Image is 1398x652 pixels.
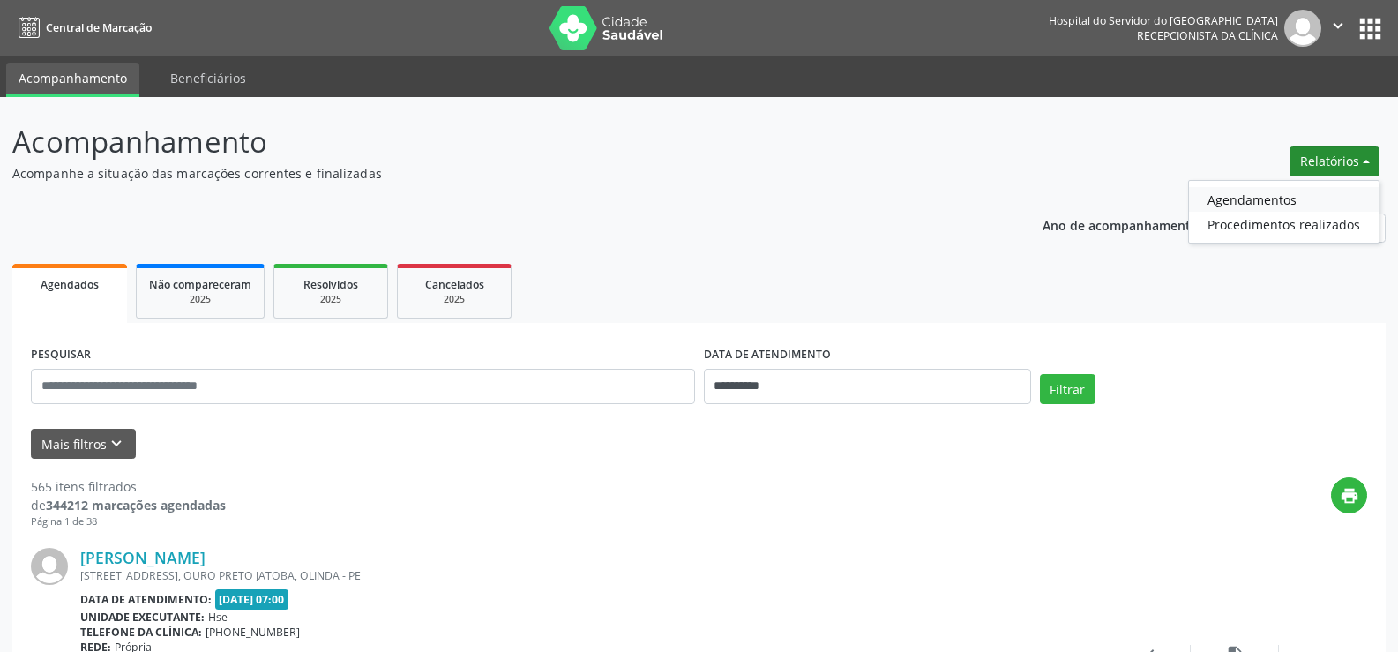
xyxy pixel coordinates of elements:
[1284,10,1321,47] img: img
[1188,180,1379,244] ul: Relatórios
[287,293,375,306] div: 2025
[80,610,205,625] b: Unidade executante:
[80,548,206,567] a: [PERSON_NAME]
[31,477,226,496] div: 565 itens filtrados
[410,293,498,306] div: 2025
[12,164,974,183] p: Acompanhe a situação das marcações correntes e finalizadas
[1049,13,1278,28] div: Hospital do Servidor do [GEOGRAPHIC_DATA]
[1340,486,1359,506] i: print
[208,610,228,625] span: Hse
[1040,374,1095,404] button: Filtrar
[1189,187,1379,212] a: Agendamentos
[46,20,152,35] span: Central de Marcação
[6,63,139,97] a: Acompanhamento
[31,548,68,585] img: img
[107,434,126,453] i: keyboard_arrow_down
[149,277,251,292] span: Não compareceram
[46,497,226,513] strong: 344212 marcações agendadas
[80,625,202,640] b: Telefone da clínica:
[1189,212,1379,236] a: Procedimentos realizados
[1355,13,1386,44] button: apps
[1321,10,1355,47] button: 
[425,277,484,292] span: Cancelados
[704,341,831,369] label: DATA DE ATENDIMENTO
[215,589,289,610] span: [DATE] 07:00
[31,514,226,529] div: Página 1 de 38
[31,496,226,514] div: de
[149,293,251,306] div: 2025
[206,625,300,640] span: [PHONE_NUMBER]
[1328,16,1348,35] i: 
[12,120,974,164] p: Acompanhamento
[1290,146,1379,176] button: Relatórios
[12,13,152,42] a: Central de Marcação
[31,429,136,460] button: Mais filtroskeyboard_arrow_down
[1043,214,1199,236] p: Ano de acompanhamento
[158,63,258,94] a: Beneficiários
[80,568,1103,583] div: [STREET_ADDRESS], OURO PRETO JATOBA, OLINDA - PE
[1331,477,1367,513] button: print
[80,592,212,607] b: Data de atendimento:
[1137,28,1278,43] span: Recepcionista da clínica
[41,277,99,292] span: Agendados
[303,277,358,292] span: Resolvidos
[31,341,91,369] label: PESQUISAR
